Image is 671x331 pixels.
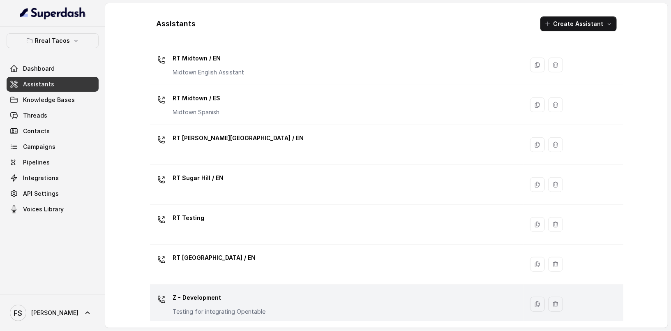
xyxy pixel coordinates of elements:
span: Pipelines [23,158,50,167]
p: Midtown English Assistant [173,68,244,76]
span: Contacts [23,127,50,135]
button: Create Assistant [540,16,617,31]
span: Knowledge Bases [23,96,75,104]
p: Rreal Tacos [35,36,70,46]
img: light.svg [20,7,86,20]
p: RT [GEOGRAPHIC_DATA] / EN [173,251,256,264]
a: Assistants [7,77,99,92]
p: RT Sugar Hill / EN [173,171,224,185]
a: Pipelines [7,155,99,170]
p: Testing for integrating Opentable [173,308,266,316]
a: [PERSON_NAME] [7,301,99,324]
span: Integrations [23,174,59,182]
span: [PERSON_NAME] [31,309,78,317]
span: API Settings [23,190,59,198]
p: Midtown Spanish [173,108,221,116]
text: FS [14,309,23,317]
a: Knowledge Bases [7,93,99,107]
a: Threads [7,108,99,123]
p: Z - Development [173,291,266,304]
span: Threads [23,111,47,120]
a: Campaigns [7,139,99,154]
a: Contacts [7,124,99,139]
span: Dashboard [23,65,55,73]
p: RT Testing [173,211,205,225]
a: API Settings [7,186,99,201]
a: Voices Library [7,202,99,217]
span: Voices Library [23,205,64,213]
span: Assistants [23,80,54,88]
p: RT Midtown / EN [173,52,244,65]
span: Campaigns [23,143,55,151]
p: RT [PERSON_NAME][GEOGRAPHIC_DATA] / EN [173,132,304,145]
a: Integrations [7,171,99,185]
h1: Assistants [157,17,196,30]
a: Dashboard [7,61,99,76]
p: RT Midtown / ES [173,92,221,105]
button: Rreal Tacos [7,33,99,48]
